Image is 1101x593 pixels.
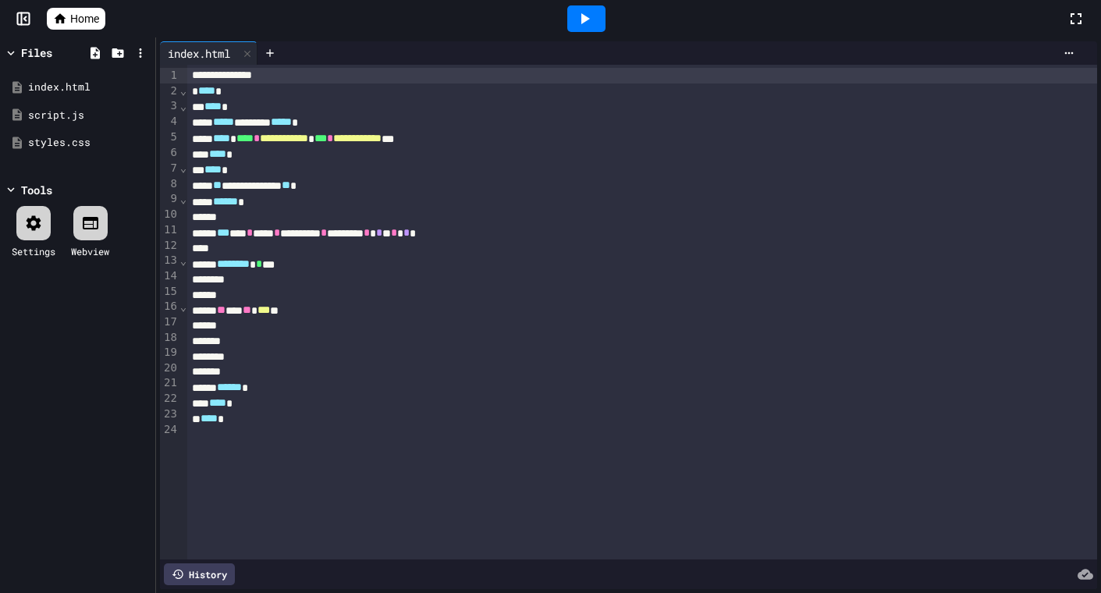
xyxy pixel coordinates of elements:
div: Files [21,44,52,61]
span: Fold line [179,193,187,205]
div: History [164,563,235,585]
div: 15 [160,284,179,300]
div: 23 [160,407,179,422]
div: 4 [160,114,179,130]
div: 18 [160,330,179,346]
div: 22 [160,391,179,407]
div: 16 [160,299,179,314]
div: 8 [160,176,179,192]
div: script.js [28,108,150,123]
div: 10 [160,207,179,222]
div: 24 [160,422,179,438]
div: 17 [160,314,179,330]
iframe: chat widget [1035,531,1085,577]
div: index.html [28,80,150,95]
div: 9 [160,191,179,207]
span: Fold line [179,162,187,174]
div: Webview [71,244,109,258]
div: Settings [12,244,55,258]
span: Fold line [179,100,187,112]
a: Home [47,8,105,30]
div: 19 [160,345,179,360]
span: Home [70,11,99,27]
div: 5 [160,130,179,145]
div: 1 [160,68,179,83]
div: Tools [21,182,52,198]
div: index.html [160,45,238,62]
div: 3 [160,98,179,114]
span: Fold line [179,84,187,97]
div: styles.css [28,135,150,151]
div: 13 [160,253,179,268]
div: 6 [160,145,179,161]
div: 21 [160,375,179,391]
div: 14 [160,268,179,284]
div: 12 [160,238,179,254]
span: Fold line [179,300,187,313]
div: 20 [160,360,179,376]
div: 7 [160,161,179,176]
span: Fold line [179,254,187,267]
iframe: chat widget [971,463,1085,529]
div: 11 [160,222,179,238]
div: 2 [160,83,179,99]
div: index.html [160,41,257,65]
